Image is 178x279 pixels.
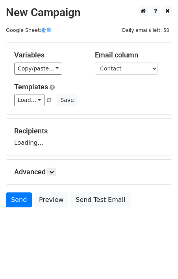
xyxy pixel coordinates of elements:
small: Google Sheet: [6,27,52,33]
button: Save [57,94,77,106]
h5: Advanced [14,168,164,176]
a: Daily emails left: 50 [119,27,172,33]
a: Templates [14,83,48,91]
h5: Email column [95,51,164,59]
span: Daily emails left: 50 [119,26,172,35]
a: 批量 [41,27,52,33]
div: Loading... [14,127,164,147]
a: Send Test Email [70,192,130,207]
a: Preview [34,192,69,207]
a: Copy/paste... [14,63,62,75]
a: Load... [14,94,44,106]
a: Send [6,192,32,207]
h5: Variables [14,51,83,59]
h5: Recipients [14,127,164,135]
h2: New Campaign [6,6,172,19]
